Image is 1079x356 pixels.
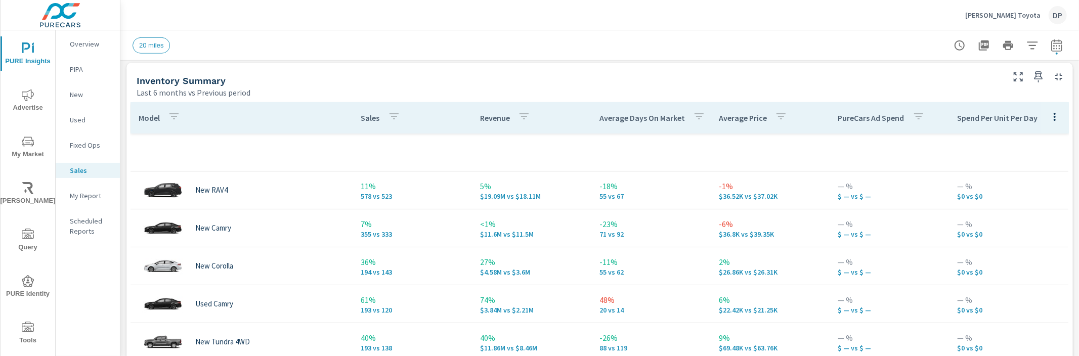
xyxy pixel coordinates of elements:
div: PIPA [56,62,120,77]
p: 48% [599,294,703,306]
p: Overview [70,39,112,49]
p: -26% [599,332,703,344]
p: $ — vs $ — [838,344,941,352]
button: Apply Filters [1022,35,1043,56]
div: Sales [56,163,120,178]
p: My Report [70,191,112,201]
p: [PERSON_NAME] Toyota [965,11,1041,20]
p: Sales [361,113,380,123]
p: $0 vs $0 [957,192,1060,200]
p: 6% [719,294,822,306]
span: Advertise [4,89,52,114]
img: glamour [143,251,183,281]
p: $22,425 vs $21,248 [719,306,822,314]
p: New [70,90,112,100]
p: 578 vs 523 [361,192,464,200]
p: $11,858,822 vs $8,461,022 [480,344,583,352]
p: -23% [599,218,703,230]
p: 355 vs 333 [361,230,464,238]
p: — % [957,256,1060,268]
p: -6% [719,218,822,230]
button: Print Report [998,35,1018,56]
span: [PERSON_NAME] [4,182,52,207]
p: 194 vs 143 [361,268,464,276]
p: 40% [361,332,464,344]
p: Scheduled Reports [70,216,112,236]
p: Last 6 months vs Previous period [137,86,250,99]
p: Average Days On Market [599,113,685,123]
div: Overview [56,36,120,52]
span: PURE Insights [4,42,52,67]
button: Select Date Range [1047,35,1067,56]
div: Used [56,112,120,127]
p: 193 vs 138 [361,344,464,352]
p: -11% [599,256,703,268]
button: Minimize Widget [1051,69,1067,85]
p: New Corolla [195,261,233,271]
div: DP [1049,6,1067,24]
div: New [56,87,120,102]
span: 20 miles [133,41,169,49]
p: $ — vs $ — [838,230,941,238]
span: PURE Identity [4,275,52,300]
p: 7% [361,218,464,230]
p: 5% [480,180,583,192]
p: 55 vs 67 [599,192,703,200]
p: Used Camry [195,299,233,308]
h5: Inventory Summary [137,75,226,86]
p: $11,596,256 vs $11,496,590 [480,230,583,238]
p: 193 vs 120 [361,306,464,314]
p: — % [957,294,1060,306]
p: New Camry [195,224,231,233]
p: — % [957,180,1060,192]
p: — % [838,180,941,192]
p: $0 vs $0 [957,230,1060,238]
p: — % [957,332,1060,344]
p: New Tundra 4WD [195,337,250,346]
div: Scheduled Reports [56,213,120,239]
p: 11% [361,180,464,192]
p: Average Price [719,113,767,123]
p: 20 vs 14 [599,306,703,314]
p: <1% [480,218,583,230]
span: Tools [4,322,52,346]
span: My Market [4,136,52,160]
p: $19,092,121 vs $18,107,125 [480,192,583,200]
p: $36,804 vs $39,349 [719,230,822,238]
p: 55 vs 62 [599,268,703,276]
p: — % [838,294,941,306]
p: $36.52K vs $37.02K [719,192,822,200]
img: glamour [143,175,183,205]
img: glamour [143,289,183,319]
p: Fixed Ops [70,140,112,150]
span: Save this to your personalized report [1030,69,1047,85]
p: $ — vs $ — [838,268,941,276]
p: 40% [480,332,583,344]
p: — % [957,218,1060,230]
p: 2% [719,256,822,268]
div: Fixed Ops [56,138,120,153]
p: 61% [361,294,464,306]
p: -18% [599,180,703,192]
p: $0 vs $0 [957,344,1060,352]
p: Revenue [480,113,510,123]
img: glamour [143,213,183,243]
p: 74% [480,294,583,306]
p: PIPA [70,64,112,74]
p: Sales [70,165,112,175]
div: My Report [56,188,120,203]
p: $0 vs $0 [957,268,1060,276]
p: 9% [719,332,822,344]
p: -1% [719,180,822,192]
button: Make Fullscreen [1010,69,1026,85]
button: "Export Report to PDF" [974,35,994,56]
p: 71 vs 92 [599,230,703,238]
span: Query [4,229,52,253]
p: $26,862 vs $26,308 [719,268,822,276]
p: — % [838,256,941,268]
p: 88 vs 119 [599,344,703,352]
p: $4,575,851 vs $3,596,400 [480,268,583,276]
p: PureCars Ad Spend [838,113,904,123]
p: Spend Per Unit Per Day [957,113,1038,123]
p: $69,482 vs $63,757 [719,344,822,352]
